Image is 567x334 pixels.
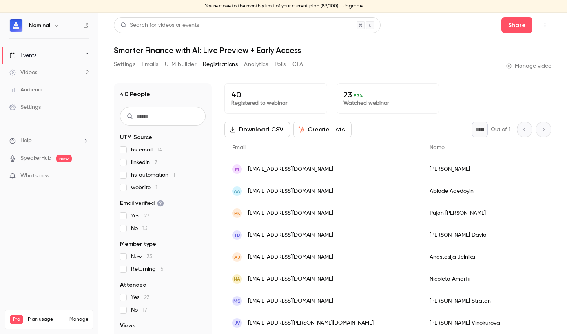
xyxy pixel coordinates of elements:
span: 5 [160,266,164,272]
button: Analytics [244,58,268,71]
span: Yes [131,294,149,301]
span: 13 [142,226,147,231]
span: [EMAIL_ADDRESS][DOMAIN_NAME] [248,275,333,283]
span: [EMAIL_ADDRESS][PERSON_NAME][DOMAIN_NAME] [248,319,374,327]
button: Settings [114,58,135,71]
li: help-dropdown-opener [9,137,89,145]
p: Registered to webinar [231,99,321,107]
img: Nominal [10,19,22,32]
a: Manage [69,316,88,323]
button: UTM builder [165,58,197,71]
button: Download CSV [224,122,290,137]
h1: 40 People [120,89,150,99]
span: new [56,155,72,162]
span: 17 [142,307,147,313]
span: Returning [131,265,164,273]
div: Search for videos or events [120,21,199,29]
span: website [131,184,157,192]
span: PK [234,210,240,217]
span: [EMAIL_ADDRESS][DOMAIN_NAME] [248,209,333,217]
span: Help [20,137,32,145]
button: Emails [142,58,158,71]
button: Share [501,17,532,33]
span: 14 [157,147,162,153]
span: 1 [155,185,157,190]
span: No [131,306,147,314]
span: Attended [120,281,146,289]
p: 23 [343,90,433,99]
span: [EMAIL_ADDRESS][DOMAIN_NAME] [248,187,333,195]
span: Member type [120,240,156,248]
span: 7 [155,160,157,165]
p: 40 [231,90,321,99]
span: What's new [20,172,50,180]
span: New [131,253,153,261]
span: hs_automation [131,171,175,179]
span: JV [234,319,240,327]
button: Create Lists [293,122,352,137]
span: AA [234,188,240,195]
span: 23 [144,295,149,300]
p: Watched webinar [343,99,433,107]
span: [EMAIL_ADDRESS][DOMAIN_NAME] [248,253,333,261]
span: [EMAIL_ADDRESS][DOMAIN_NAME] [248,297,333,305]
a: SpeakerHub [20,154,51,162]
h1: Smarter Finance with AI: Live Preview + Early Access [114,46,551,55]
a: Upgrade [343,3,363,9]
div: Audience [9,86,44,94]
a: Manage video [506,62,551,70]
span: [EMAIL_ADDRESS][DOMAIN_NAME] [248,231,333,239]
span: Email [232,145,246,150]
span: 1 [173,172,175,178]
span: 27 [144,213,149,219]
span: [EMAIL_ADDRESS][DOMAIN_NAME] [248,165,333,173]
div: Settings [9,103,41,111]
button: Registrations [203,58,238,71]
div: Videos [9,69,37,77]
span: Pro [10,315,23,324]
button: CTA [292,58,303,71]
span: UTM Source [120,133,152,141]
span: Yes [131,212,149,220]
p: Out of 1 [491,126,510,133]
span: Views [120,322,135,330]
span: 57 % [354,93,363,99]
span: TD [234,232,241,239]
span: Plan usage [28,316,65,323]
span: Email verified [120,199,164,207]
span: hs_email [131,146,162,154]
div: Events [9,51,36,59]
span: MS [233,297,241,305]
button: Polls [275,58,286,71]
span: linkedin [131,159,157,166]
span: NA [234,276,240,283]
span: No [131,224,147,232]
span: M [235,166,239,173]
span: 35 [147,254,153,259]
h6: Nominal [29,22,50,29]
span: Name [430,145,445,150]
span: AJ [234,254,240,261]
